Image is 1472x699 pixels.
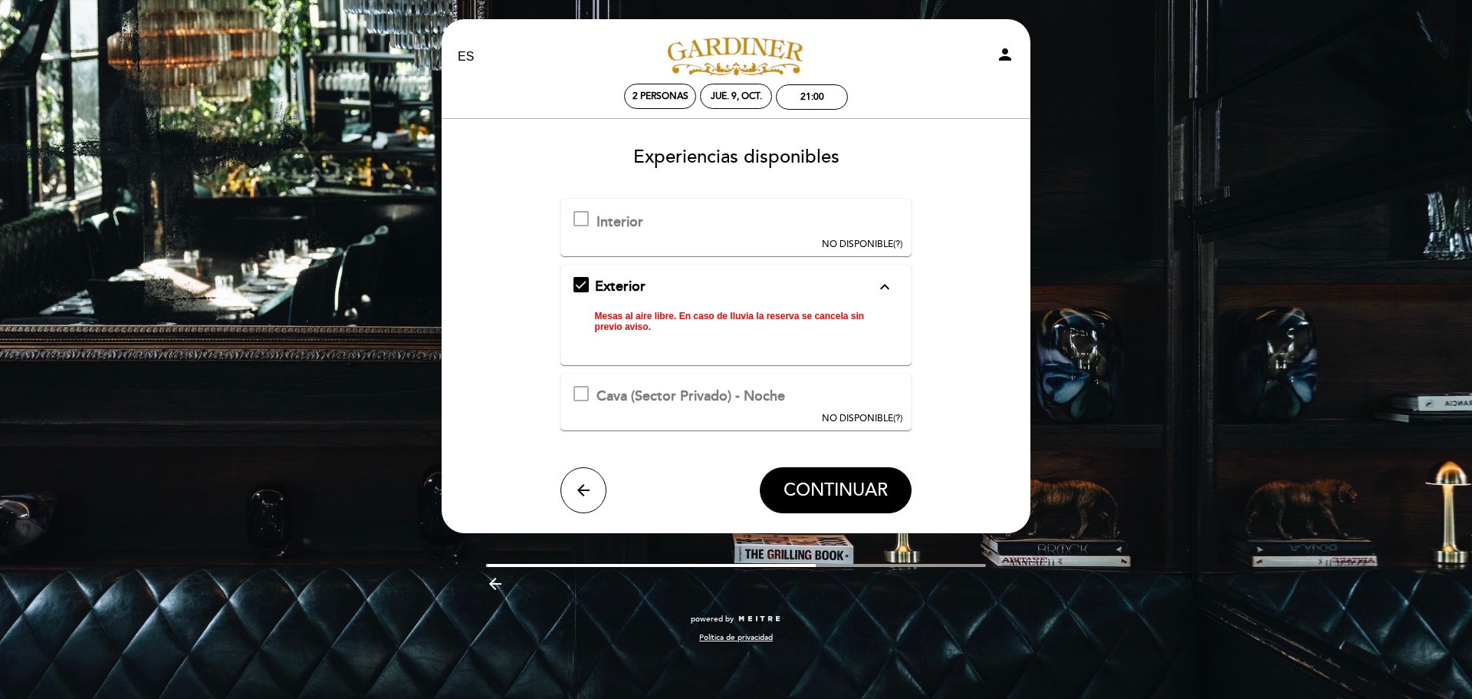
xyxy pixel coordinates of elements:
span: NO DISPONIBLE [822,239,893,250]
div: jue. 9, oct. [711,91,762,102]
span: 2 personas [632,91,688,102]
i: arrow_back [574,481,593,500]
span: CONTINUAR [784,480,888,501]
div: (?) [822,238,902,251]
a: powered by [691,614,781,625]
button: NO DISPONIBLE(?) [817,199,907,251]
a: [PERSON_NAME] [640,36,832,78]
i: expand_less [876,278,894,296]
button: CONTINUAR [760,467,912,513]
div: Interior [596,213,643,232]
div: (?) [822,412,902,425]
div: Cava (Sector Privado) - Noche [596,387,785,407]
md-checkbox: Exterior expand_more Mesas al aire libre. En caso de lluvia la reserva se cancela sin previo aviso. [573,277,899,340]
img: MEITRE [738,615,781,623]
i: arrow_backward [486,575,504,593]
button: NO DISPONIBLE(?) [817,374,907,426]
i: person [996,45,1014,64]
div: 21:00 [800,91,824,103]
button: expand_less [871,277,899,297]
button: arrow_back [560,467,606,513]
span: Experiencias disponibles [633,146,839,168]
span: NO DISPONIBLE [822,413,893,424]
button: person [996,45,1014,69]
span: powered by [691,614,734,625]
a: Política de privacidad [699,632,773,643]
span: Mesas al aire libre. En caso de lluvia la reserva se cancela sin previo aviso. [595,311,865,331]
span: Exterior [595,278,646,295]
